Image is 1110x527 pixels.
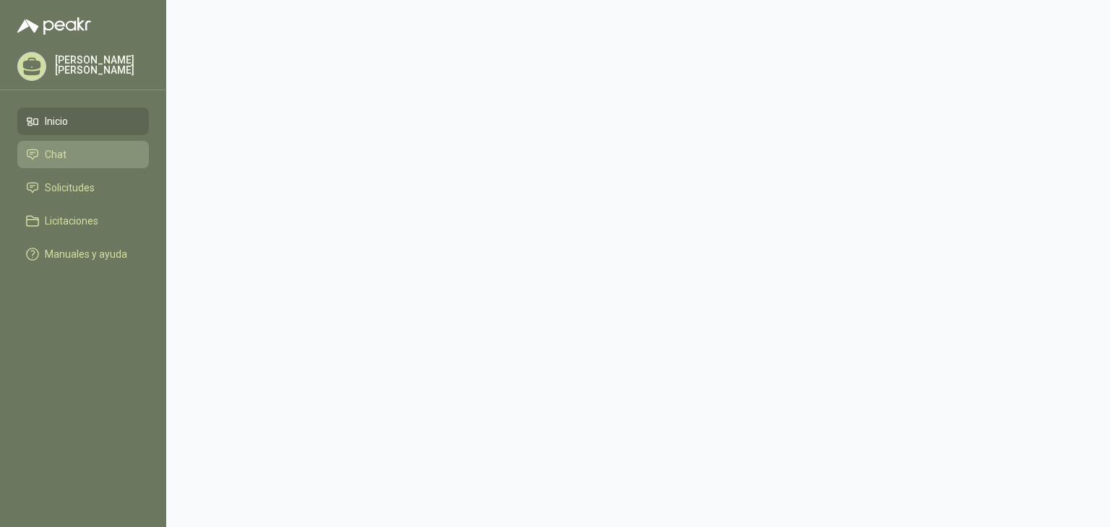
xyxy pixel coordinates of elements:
[17,240,149,268] a: Manuales y ayuda
[45,213,98,229] span: Licitaciones
[45,180,95,196] span: Solicitudes
[55,55,149,75] p: [PERSON_NAME] [PERSON_NAME]
[45,147,66,162] span: Chat
[45,113,68,129] span: Inicio
[17,108,149,135] a: Inicio
[17,17,91,35] img: Logo peakr
[45,246,127,262] span: Manuales y ayuda
[17,207,149,235] a: Licitaciones
[17,174,149,201] a: Solicitudes
[17,141,149,168] a: Chat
